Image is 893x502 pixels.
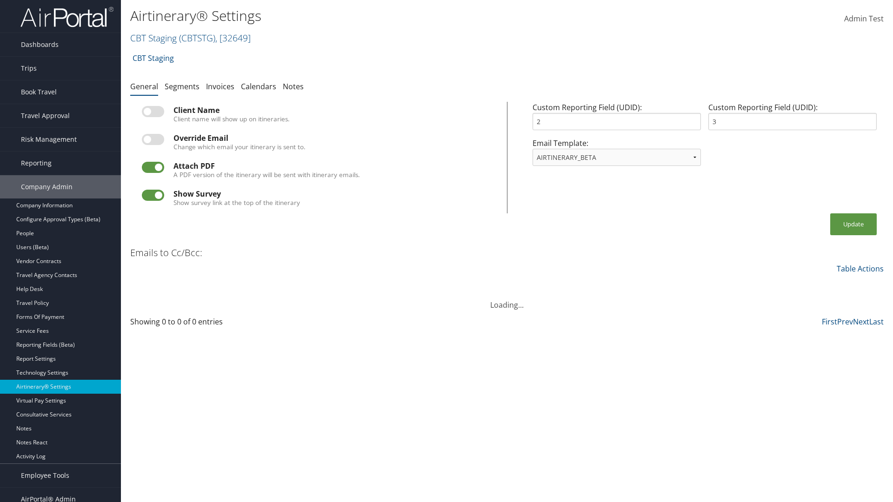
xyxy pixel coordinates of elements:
span: Trips [21,57,37,80]
a: Notes [283,81,304,92]
div: Attach PDF [173,162,495,170]
a: CBT Staging [130,32,251,44]
label: Change which email your itinerary is sent to. [173,142,306,152]
a: Next [853,317,869,327]
a: First [822,317,837,327]
div: Custom Reporting Field (UDID): [705,102,880,138]
span: Book Travel [21,80,57,104]
label: A PDF version of the itinerary will be sent with itinerary emails. [173,170,360,179]
label: Client name will show up on itineraries. [173,114,290,124]
a: Calendars [241,81,276,92]
a: Admin Test [844,5,884,33]
span: Travel Approval [21,104,70,127]
a: CBT Staging [133,49,174,67]
span: Dashboards [21,33,59,56]
button: Update [830,213,877,235]
div: Client Name [173,106,495,114]
div: Override Email [173,134,495,142]
a: Table Actions [837,264,884,274]
span: Risk Management [21,128,77,151]
div: Showing 0 to 0 of 0 entries [130,316,313,332]
h1: Airtinerary® Settings [130,6,633,26]
div: Show Survey [173,190,495,198]
span: ( CBTSTG ) [179,32,215,44]
div: Email Template: [529,138,705,173]
span: , [ 32649 ] [215,32,251,44]
a: Prev [837,317,853,327]
a: Invoices [206,81,234,92]
span: Company Admin [21,175,73,198]
span: Admin Test [844,13,884,24]
h3: Emails to Cc/Bcc: [130,246,202,259]
span: Reporting [21,152,52,175]
a: Segments [165,81,200,92]
label: Show survey link at the top of the itinerary [173,198,300,207]
a: General [130,81,158,92]
span: Employee Tools [21,464,69,487]
img: airportal-logo.png [20,6,113,28]
div: Custom Reporting Field (UDID): [529,102,705,138]
a: Last [869,317,884,327]
div: Loading... [130,288,884,310]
